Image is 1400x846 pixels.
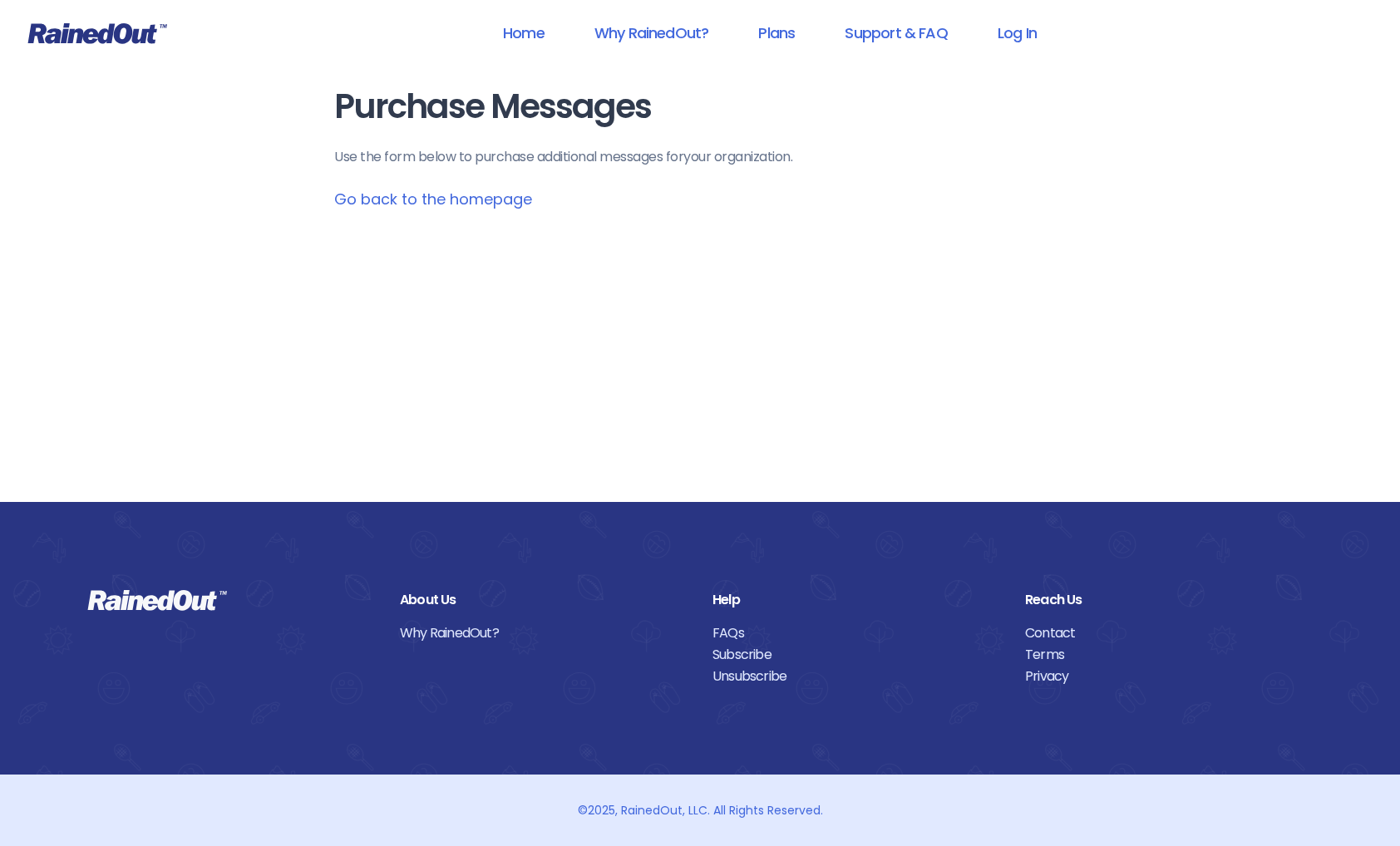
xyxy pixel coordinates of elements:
h1: Purchase Messages [334,88,1066,125]
div: Reach Us [1025,589,1313,611]
a: Log In [976,14,1058,52]
a: Terms [1025,644,1313,666]
a: Why RainedOut? [400,622,688,644]
a: Privacy [1025,666,1313,687]
a: Unsubscribe [712,666,1000,687]
a: Go back to the homepage [334,189,532,209]
div: Help [712,589,1000,611]
a: Home [481,14,566,52]
a: Why RainedOut? [573,14,731,52]
a: Subscribe [712,644,1000,666]
a: Plans [737,14,816,52]
div: About Us [400,589,688,611]
a: Contact [1025,622,1313,644]
a: FAQs [712,622,1000,644]
p: Use the form below to purchase additional messages for your organization . [334,147,1066,167]
a: Support & FAQ [823,14,969,52]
